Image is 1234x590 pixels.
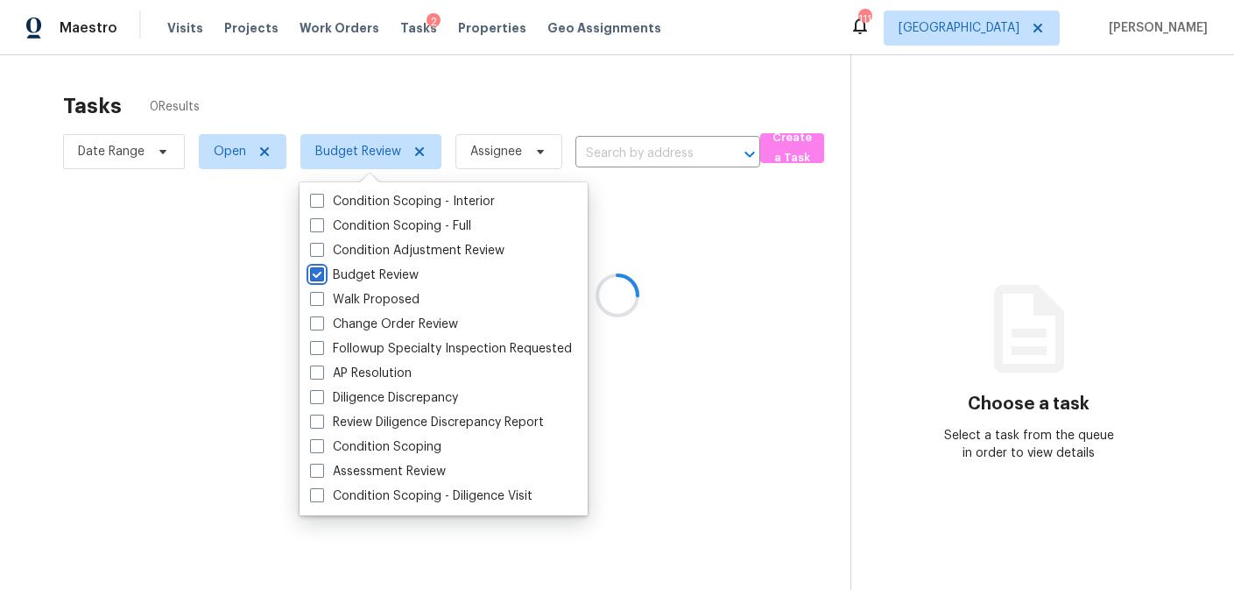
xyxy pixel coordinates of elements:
[310,267,419,284] label: Budget Review
[310,389,458,407] label: Diligence Discrepancy
[310,463,446,480] label: Assessment Review
[310,414,544,431] label: Review Diligence Discrepancy Report
[310,242,504,259] label: Condition Adjustment Review
[427,13,441,31] div: 2
[310,316,458,333] label: Change Order Review
[310,340,572,358] label: Followup Specialty Inspection Requested
[310,291,420,309] label: Walk Proposed
[858,11,871,28] div: 111
[310,487,532,505] label: Condition Scoping - Diligence Visit
[310,438,441,456] label: Condition Scoping
[310,217,471,235] label: Condition Scoping - Full
[310,193,495,210] label: Condition Scoping - Interior
[310,365,412,382] label: AP Resolution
